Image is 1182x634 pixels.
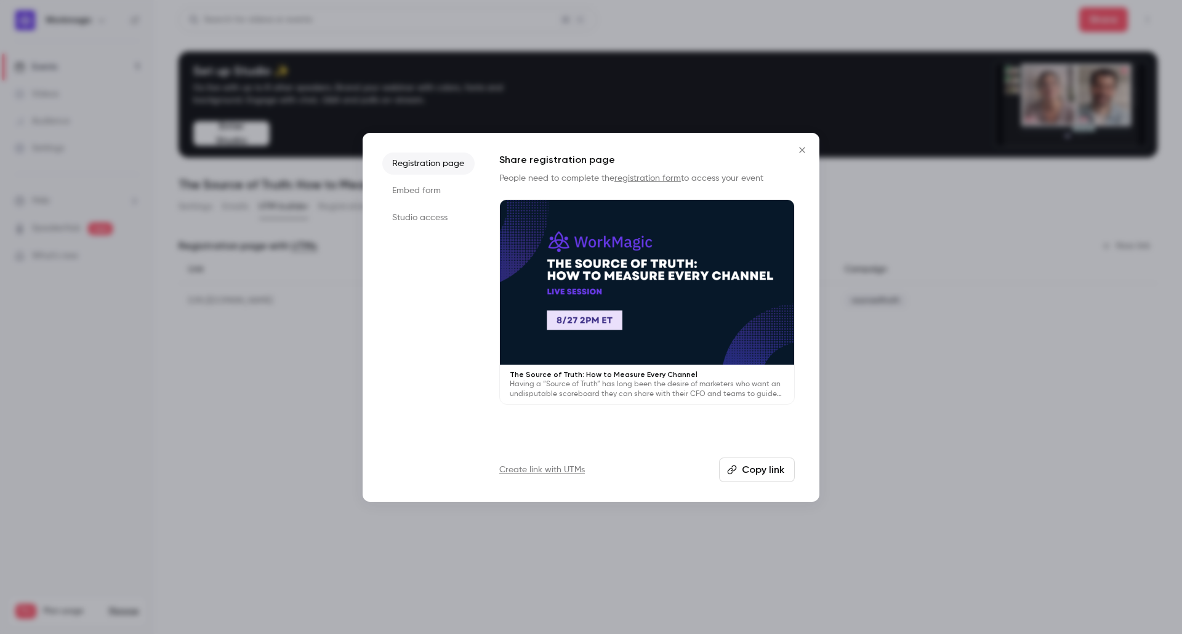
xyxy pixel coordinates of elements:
p: People need to complete the to access your event [499,172,795,184]
a: registration form [614,174,681,183]
p: The Source of Truth: How to Measure Every Channel [510,370,784,379]
button: Close [790,138,814,162]
h1: Share registration page [499,153,795,167]
li: Studio access [382,207,475,229]
p: Having a “Source of Truth” has long been the desire of marketers who want an undisputable scorebo... [510,379,784,399]
li: Embed form [382,180,475,202]
a: Create link with UTMs [499,464,585,476]
li: Registration page [382,153,475,175]
a: The Source of Truth: How to Measure Every ChannelHaving a “Source of Truth” has long been the des... [499,199,795,405]
button: Copy link [719,458,795,482]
